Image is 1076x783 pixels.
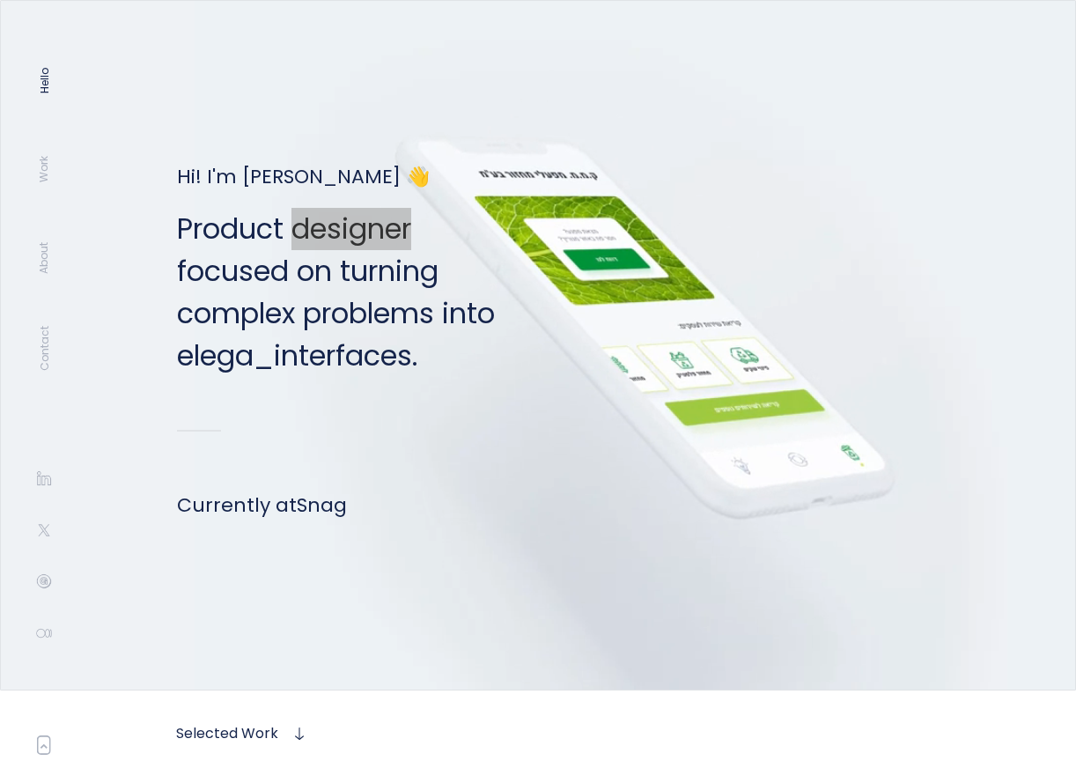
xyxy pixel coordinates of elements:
[177,164,495,190] h1: Hi! I'm [PERSON_NAME] 👋
[35,242,53,274] a: About
[35,68,53,93] a: Hello
[254,336,274,375] span: _
[35,325,53,370] a: Contact
[35,156,53,182] a: Work
[177,484,495,527] h1: Currently at
[177,336,254,375] span: elega
[297,491,347,519] a: Snag
[177,208,495,377] p: Product designer focused on turning complex problems into interfaces.
[176,723,278,743] a: Selected Work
